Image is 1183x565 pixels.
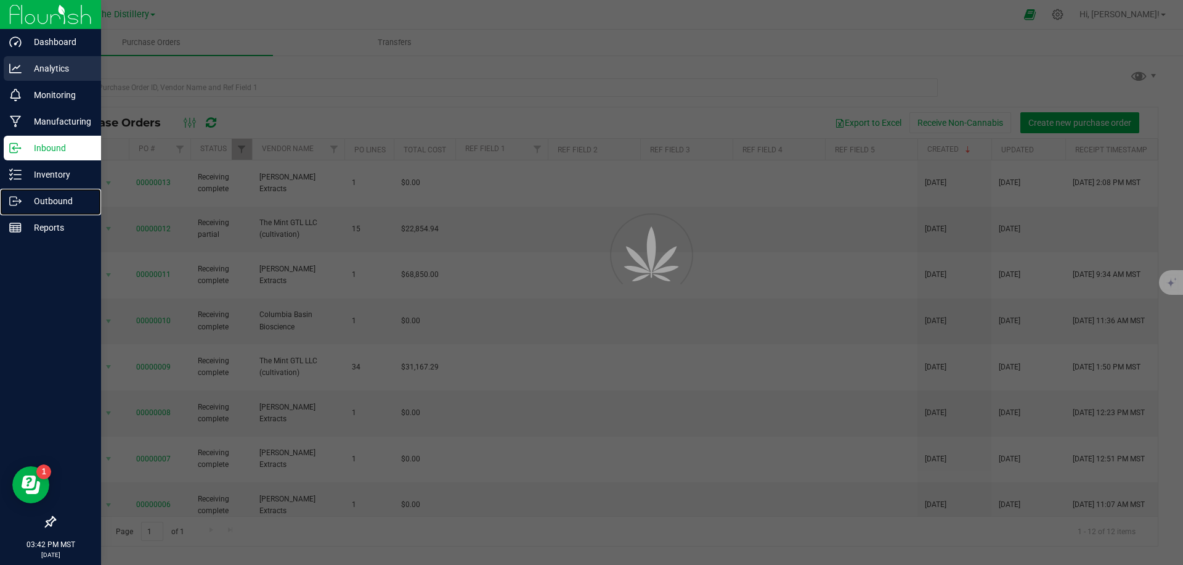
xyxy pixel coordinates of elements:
p: 03:42 PM MST [6,539,96,550]
p: Outbound [22,194,96,208]
inline-svg: Inbound [9,142,22,154]
p: Reports [22,220,96,235]
iframe: Resource center unread badge [36,464,51,479]
p: Monitoring [22,88,96,102]
p: Inventory [22,167,96,182]
inline-svg: Manufacturing [9,115,22,128]
inline-svg: Dashboard [9,36,22,48]
p: Manufacturing [22,114,96,129]
inline-svg: Inventory [9,168,22,181]
inline-svg: Monitoring [9,89,22,101]
iframe: Resource center [12,466,49,503]
p: Dashboard [22,35,96,49]
inline-svg: Reports [9,221,22,234]
p: [DATE] [6,550,96,559]
p: Inbound [22,141,96,155]
inline-svg: Analytics [9,62,22,75]
p: Analytics [22,61,96,76]
inline-svg: Outbound [9,195,22,207]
